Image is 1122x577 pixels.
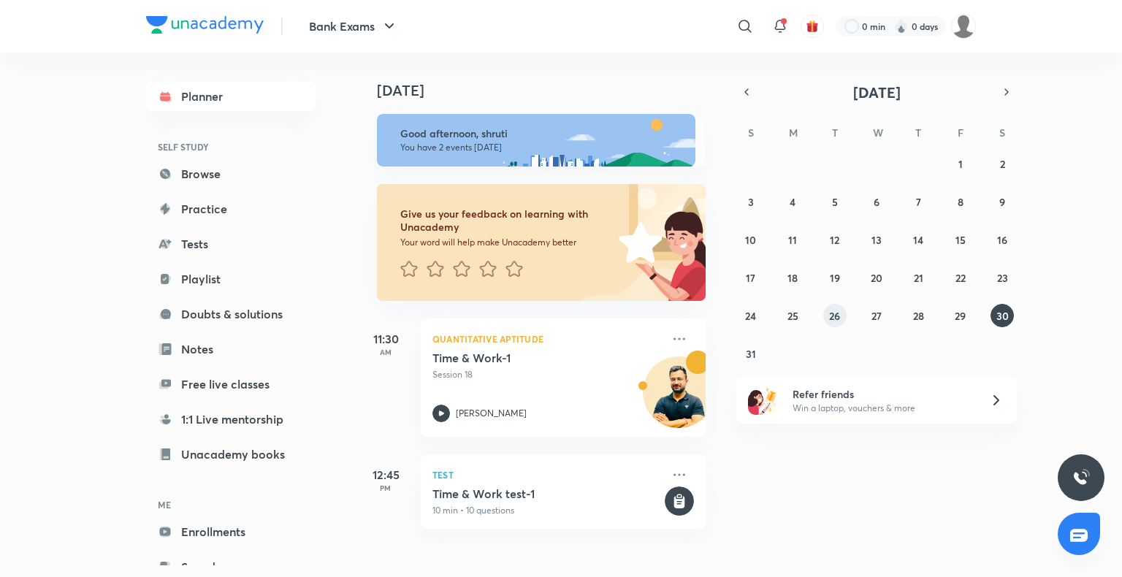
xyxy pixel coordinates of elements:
[793,386,972,402] h6: Refer friends
[894,19,909,34] img: streak
[1000,157,1005,171] abbr: August 2, 2025
[949,228,972,251] button: August 15, 2025
[781,304,804,327] button: August 25, 2025
[789,126,798,140] abbr: Monday
[955,309,966,323] abbr: August 29, 2025
[746,271,755,285] abbr: August 17, 2025
[949,190,972,213] button: August 8, 2025
[739,342,763,365] button: August 31, 2025
[400,142,682,153] p: You have 2 events [DATE]
[790,195,795,209] abbr: August 4, 2025
[907,304,930,327] button: August 28, 2025
[356,330,415,348] h5: 11:30
[955,233,966,247] abbr: August 15, 2025
[377,82,720,99] h4: [DATE]
[991,152,1014,175] button: August 2, 2025
[356,466,415,484] h5: 12:45
[356,348,415,356] p: AM
[432,330,662,348] p: Quantitative Aptitude
[806,20,819,33] img: avatar
[739,266,763,289] button: August 17, 2025
[788,233,797,247] abbr: August 11, 2025
[146,16,264,37] a: Company Logo
[873,126,883,140] abbr: Wednesday
[997,233,1007,247] abbr: August 16, 2025
[913,233,923,247] abbr: August 14, 2025
[146,264,316,294] a: Playlist
[865,190,888,213] button: August 6, 2025
[300,12,407,41] button: Bank Exams
[865,266,888,289] button: August 20, 2025
[781,228,804,251] button: August 11, 2025
[823,190,847,213] button: August 5, 2025
[432,368,662,381] p: Session 18
[830,233,839,247] abbr: August 12, 2025
[871,309,882,323] abbr: August 27, 2025
[865,304,888,327] button: August 27, 2025
[569,184,706,301] img: feedback_image
[853,83,901,102] span: [DATE]
[757,82,996,102] button: [DATE]
[999,195,1005,209] abbr: August 9, 2025
[801,15,824,38] button: avatar
[400,127,682,140] h6: Good afternoon, shruti
[400,237,614,248] p: Your word will help make Unacademy better
[865,228,888,251] button: August 13, 2025
[871,271,882,285] abbr: August 20, 2025
[746,347,756,361] abbr: August 31, 2025
[432,466,662,484] p: Test
[793,402,972,415] p: Win a laptop, vouchers & more
[739,190,763,213] button: August 3, 2025
[913,309,924,323] abbr: August 28, 2025
[739,228,763,251] button: August 10, 2025
[787,309,798,323] abbr: August 25, 2025
[991,304,1014,327] button: August 30, 2025
[644,364,714,435] img: Avatar
[377,114,695,167] img: afternoon
[146,229,316,259] a: Tests
[781,266,804,289] button: August 18, 2025
[997,271,1008,285] abbr: August 23, 2025
[432,486,662,501] h5: Time & Work test-1
[823,228,847,251] button: August 12, 2025
[996,309,1009,323] abbr: August 30, 2025
[748,126,754,140] abbr: Sunday
[907,266,930,289] button: August 21, 2025
[781,190,804,213] button: August 4, 2025
[146,370,316,399] a: Free live classes
[958,195,963,209] abbr: August 8, 2025
[907,228,930,251] button: August 14, 2025
[146,440,316,469] a: Unacademy books
[739,304,763,327] button: August 24, 2025
[958,157,963,171] abbr: August 1, 2025
[787,271,798,285] abbr: August 18, 2025
[907,190,930,213] button: August 7, 2025
[146,159,316,188] a: Browse
[832,195,838,209] abbr: August 5, 2025
[999,126,1005,140] abbr: Saturday
[823,304,847,327] button: August 26, 2025
[871,233,882,247] abbr: August 13, 2025
[356,484,415,492] p: PM
[432,351,614,365] h5: Time & Work-1
[146,492,316,517] h6: ME
[874,195,879,209] abbr: August 6, 2025
[146,194,316,223] a: Practice
[432,504,662,517] p: 10 min • 10 questions
[958,126,963,140] abbr: Friday
[146,517,316,546] a: Enrollments
[830,271,840,285] abbr: August 19, 2025
[146,405,316,434] a: 1:1 Live mentorship
[456,407,527,420] p: [PERSON_NAME]
[745,309,756,323] abbr: August 24, 2025
[1072,469,1090,486] img: ttu
[916,195,921,209] abbr: August 7, 2025
[748,386,777,415] img: referral
[949,304,972,327] button: August 29, 2025
[991,266,1014,289] button: August 23, 2025
[146,16,264,34] img: Company Logo
[823,266,847,289] button: August 19, 2025
[914,271,923,285] abbr: August 21, 2025
[991,190,1014,213] button: August 9, 2025
[991,228,1014,251] button: August 16, 2025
